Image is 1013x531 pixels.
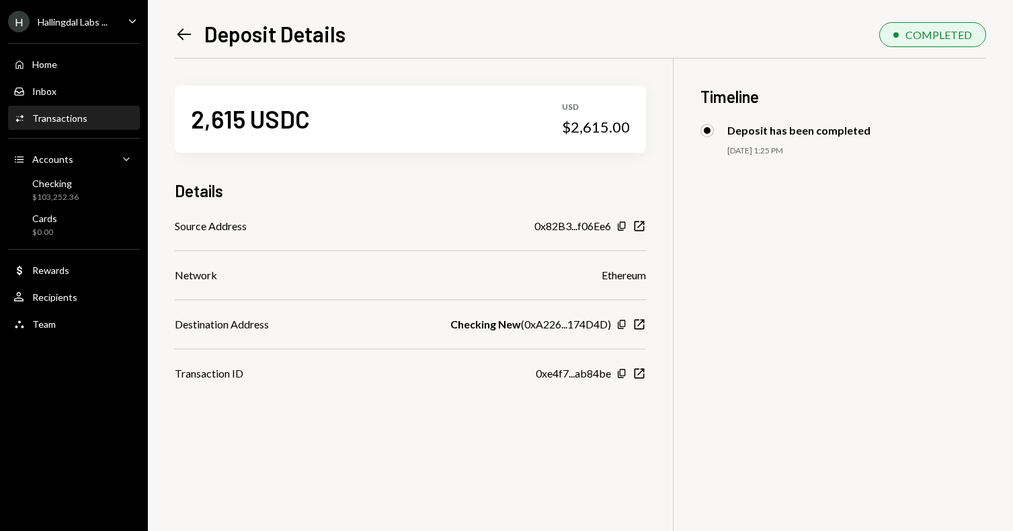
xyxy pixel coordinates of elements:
a: Accounts [8,147,140,171]
div: 0x82B3...f06Ee6 [534,218,611,234]
a: Recipients [8,285,140,309]
a: Transactions [8,106,140,130]
b: Checking New [450,316,521,332]
a: Inbox [8,79,140,103]
div: 0xe4f7...ab84be [536,365,611,382]
a: Cards$0.00 [8,209,140,241]
div: Team [32,318,56,330]
div: USD [562,102,630,113]
h3: Timeline [700,85,986,108]
div: Cards [32,213,57,224]
div: [DATE] 1:25 PM [727,145,986,157]
div: H [8,11,30,32]
a: Checking$103,252.36 [8,174,140,206]
a: Team [8,312,140,336]
div: 2,615 USDC [191,104,310,134]
div: $103,252.36 [32,192,79,203]
div: Recipients [32,291,77,303]
div: Deposit has been completed [727,124,870,137]
div: Inbox [32,85,56,97]
div: ( 0xA226...174D4D ) [450,316,611,332]
div: Hallingdal Labs ... [38,16,108,28]
div: Checking [32,178,79,189]
div: COMPLETED [905,28,972,41]
div: Transactions [32,112,87,124]
a: Rewards [8,258,140,282]
h1: Deposit Details [204,20,346,47]
div: $2,615.00 [562,118,630,137]
div: $0.00 [32,227,57,238]
div: Network [175,267,217,283]
div: Accounts [32,153,73,165]
div: Rewards [32,264,69,276]
a: Home [8,52,140,76]
div: Ethereum [602,267,646,283]
div: Home [32,59,57,70]
h3: Details [175,180,223,202]
div: Source Address [175,218,247,234]
div: Transaction ID [175,365,243,382]
div: Destination Address [175,316,269,332]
